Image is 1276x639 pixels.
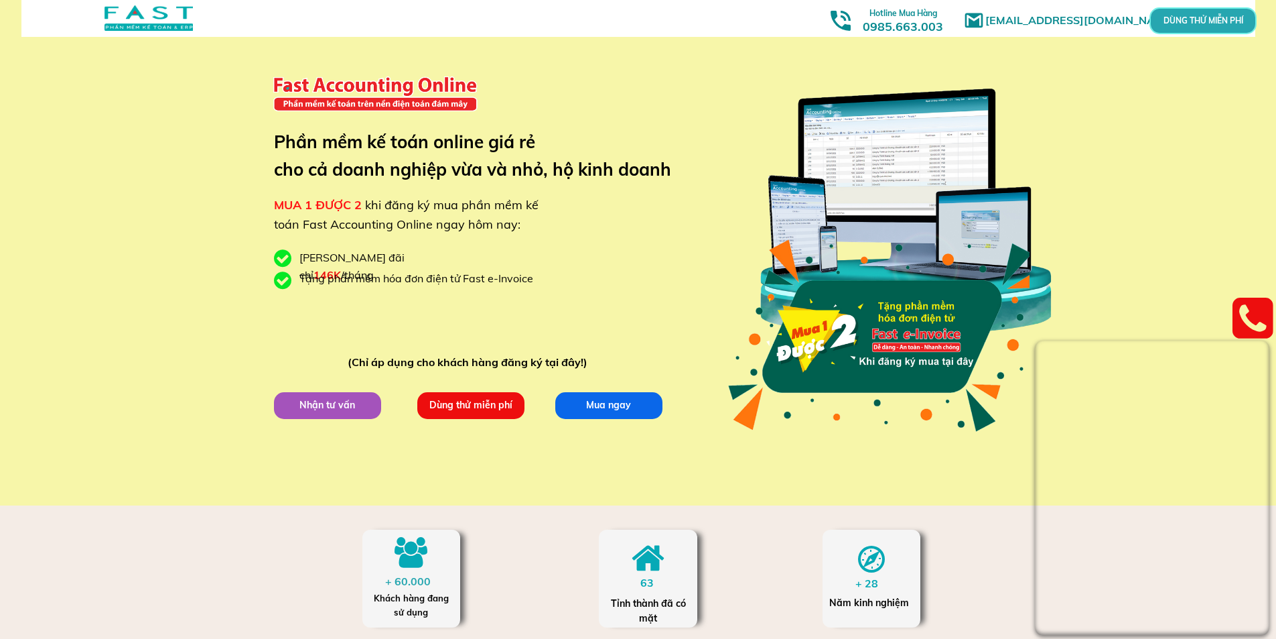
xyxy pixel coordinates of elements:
div: Tỉnh thành đã có mặt [610,596,687,626]
div: (Chỉ áp dụng cho khách hàng đăng ký tại đây!) [348,354,593,371]
h3: Phần mềm kế toán online giá rẻ cho cả doanh nghiệp vừa và nhỏ, hộ kinh doanh [274,128,691,184]
div: 63 [644,577,662,589]
p: DÙNG THỬ MIỄN PHÍ [1153,9,1253,32]
div: [PERSON_NAME] đãi chỉ /tháng [299,249,474,284]
div: + 60.000 [393,576,429,588]
div: Tặng phần mềm hóa đơn điện tử Fast e-Invoice [299,270,543,288]
h1: [EMAIL_ADDRESS][DOMAIN_NAME] [985,12,1183,30]
p: Nhận tư vấn [269,391,386,420]
div: + 28 [861,578,885,590]
span: khi đăng ký mua phần mềm kế toán Fast Accounting Online ngay hôm nay: [274,197,539,232]
span: 146K [313,268,341,282]
div: Khách hàng đang sử dụng [369,591,453,620]
p: Mua ngay [551,391,667,420]
p: Dùng thử miễn phí [413,391,529,420]
div: Năm kinh nghiệm [829,595,913,610]
h3: 0985.663.003 [848,5,958,34]
span: Hotline Mua Hàng [869,8,937,18]
span: MUA 1 ĐƯỢC 2 [274,197,362,213]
